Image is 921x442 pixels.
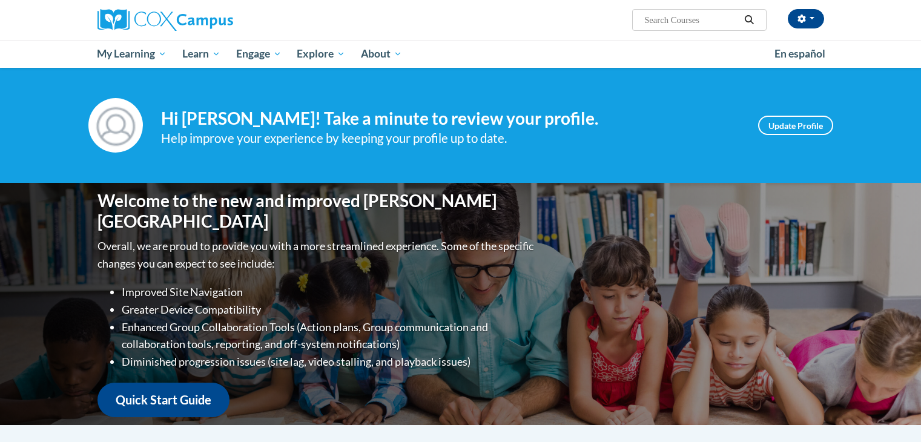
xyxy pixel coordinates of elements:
[79,40,842,68] div: Main menu
[182,47,220,61] span: Learn
[361,47,402,61] span: About
[122,353,536,371] li: Diminished progression issues (site lag, video stalling, and playback issues)
[97,383,229,417] a: Quick Start Guide
[740,13,758,27] button: Search
[161,108,740,129] h4: Hi [PERSON_NAME]! Take a minute to review your profile.
[767,41,833,67] a: En español
[161,128,740,148] div: Help improve your experience by keeping your profile up to date.
[236,47,282,61] span: Engage
[97,9,233,31] img: Cox Campus
[97,9,328,31] a: Cox Campus
[90,40,175,68] a: My Learning
[788,9,824,28] button: Account Settings
[353,40,410,68] a: About
[289,40,353,68] a: Explore
[97,191,536,231] h1: Welcome to the new and improved [PERSON_NAME][GEOGRAPHIC_DATA]
[122,318,536,354] li: Enhanced Group Collaboration Tools (Action plans, Group communication and collaboration tools, re...
[97,237,536,272] p: Overall, we are proud to provide you with a more streamlined experience. Some of the specific cha...
[88,98,143,153] img: Profile Image
[297,47,345,61] span: Explore
[774,47,825,60] span: En español
[758,116,833,135] a: Update Profile
[97,47,167,61] span: My Learning
[122,283,536,301] li: Improved Site Navigation
[228,40,289,68] a: Engage
[174,40,228,68] a: Learn
[643,13,740,27] input: Search Courses
[122,301,536,318] li: Greater Device Compatibility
